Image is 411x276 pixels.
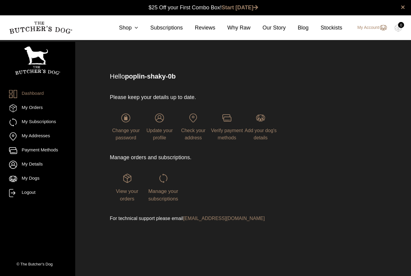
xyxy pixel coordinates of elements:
[147,128,173,140] span: Update your profile
[211,128,243,140] span: Verify payment methods
[9,132,66,141] a: My Addresses
[9,147,66,155] a: Payment Methods
[112,128,140,140] span: Change your password
[15,46,60,75] img: TBD_Portrait_Logo_White.png
[110,154,277,162] p: Manage orders and subscriptions.
[9,118,66,126] a: My Subscriptions
[159,174,168,183] img: login-TBD_Subscriptions.png
[146,174,181,201] a: Manage your subscriptions
[138,24,183,32] a: Subscriptions
[144,113,176,140] a: Update your profile
[309,24,342,32] a: Stockists
[121,113,130,122] img: login-TBD_Password.png
[286,24,309,32] a: Blog
[222,5,258,11] a: Start [DATE]
[215,24,251,32] a: Why Raw
[181,128,205,140] span: Check your address
[110,93,277,101] p: Please keep your details up to date.
[351,24,387,31] a: My Account
[256,113,265,122] img: login-TBD_Dog.png
[116,188,138,202] span: View your orders
[9,161,66,169] a: My Details
[110,174,144,201] a: View your orders
[177,113,209,140] a: Check your address
[110,113,142,140] a: Change your password
[155,113,164,122] img: login-TBD_Profile.png
[222,113,231,122] img: login-TBD_Payments.png
[245,113,277,140] a: Add your dog's details
[107,24,138,32] a: Shop
[9,175,66,183] a: My Dogs
[123,174,132,183] img: login-TBD_Orders.png
[183,24,215,32] a: Reviews
[9,104,66,112] a: My Orders
[110,71,371,81] p: Hello
[211,113,243,140] a: Verify payment methods
[394,24,402,32] img: TBD_Cart-Empty.png
[9,189,66,197] a: Logout
[189,113,198,122] img: login-TBD_Address.png
[9,90,66,98] a: Dashboard
[110,215,277,222] p: For technical support please email
[401,4,405,11] a: close
[251,24,286,32] a: Our Story
[183,216,265,221] a: [EMAIL_ADDRESS][DOMAIN_NAME]
[245,128,277,140] span: Add your dog's details
[398,22,404,28] div: 0
[148,188,178,202] span: Manage your subscriptions
[125,73,176,80] strong: poplin-shaky-0b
